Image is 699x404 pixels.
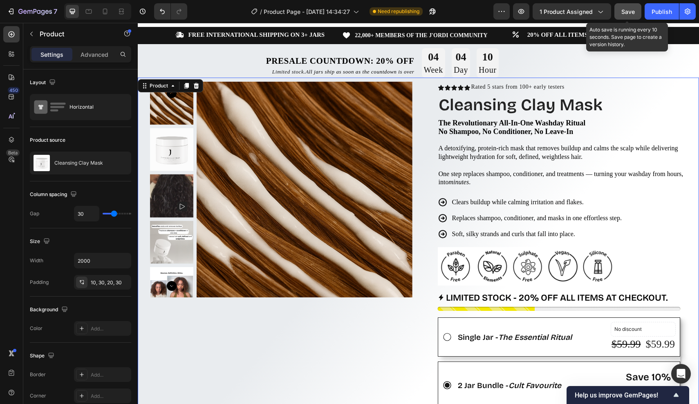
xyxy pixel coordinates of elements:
[314,192,484,199] span: Replaces shampoo, conditioner, and masks in one effortless step.
[286,41,305,53] p: Week
[341,27,359,41] div: 10
[301,96,448,104] span: the revolutionary all-in-one washday ritual
[671,364,691,384] div: Open Intercom Messenger
[69,98,119,116] div: Horizontal
[477,303,534,310] p: No discount
[308,269,530,281] p: LIMITED STOCK - 20% OFF ALL ITEMS AT CHECKOUT.
[533,3,611,20] button: 1 product assigned
[334,61,427,67] span: Rated 5 stars from 100+ early testers
[91,371,129,379] div: Add...
[6,150,20,156] div: Beta
[460,366,496,381] div: $119.98
[74,253,131,268] input: Auto
[138,23,699,404] iframe: Design area
[30,279,49,286] div: Padding
[473,314,504,329] div: $59.99
[361,310,434,319] i: The Essential Ritual
[30,392,46,400] div: Corner
[371,358,423,367] i: Cult Favourite
[645,3,679,20] button: Publish
[54,7,57,16] p: 7
[30,371,46,378] div: Border
[81,50,108,59] p: Advanced
[260,7,262,16] span: /
[8,87,20,94] div: 450
[54,160,103,166] p: Cleansing Clay Mask
[30,257,43,264] div: Width
[168,46,276,52] span: All jars ship as soon as the countdown is over
[483,343,538,366] pre: Save 10%
[314,208,437,214] span: Soft, silky strands and curls that fall into place.
[30,210,39,217] div: Gap
[30,136,65,144] div: Product source
[300,71,549,94] h1: Cleansing Clay Mask
[30,304,69,315] div: Background
[575,391,671,399] span: Help us improve GemPages!
[316,41,330,53] p: Day
[3,3,61,20] button: 7
[540,7,593,16] span: 1 product assigned
[614,3,641,20] button: Save
[301,105,436,113] strong: no shampoo, no conditioner, no leave-in
[91,325,129,333] div: Add...
[10,59,32,67] div: Product
[286,27,305,41] div: 04
[320,310,434,319] span: Single Jar -
[30,236,52,247] div: Size
[652,7,672,16] div: Publish
[40,29,109,39] p: Product
[301,147,546,163] span: One step replaces shampoo, conditioner, and treatments — turning your washday from hours, into .
[507,314,538,329] div: $59.99
[91,279,129,286] div: 10, 30, 20, 30
[311,156,331,163] i: minutes
[74,206,99,221] input: Auto
[29,65,39,75] button: Carousel Back Arrow
[500,366,538,381] div: $107.98
[316,27,330,41] div: 04
[154,3,187,20] div: Undo/Redo
[341,41,359,53] p: Hour
[314,176,446,183] span: Clears buildup while calming irritation and flakes.
[30,189,78,200] div: Column spacing
[30,77,57,88] div: Layout
[575,390,681,400] button: Show survey - Help us improve GemPages!
[378,8,419,15] span: Need republishing
[91,393,129,400] div: Add...
[34,155,50,171] img: product feature img
[301,122,540,137] span: A detoxifying, protein-rich mask that removes buildup and calms the scalp while delivering lightw...
[300,224,478,263] img: scentedfree-paraben-free-natural-elements-260nw-2224823533_jpg.webp
[621,8,635,15] span: Save
[320,358,423,367] span: 2 Jar Bundle -
[30,325,43,332] div: Color
[264,7,350,16] span: Product Page - [DATE] 14:34:27
[29,258,39,268] button: Carousel Next Arrow
[40,50,63,59] p: Settings
[30,350,56,362] div: Shape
